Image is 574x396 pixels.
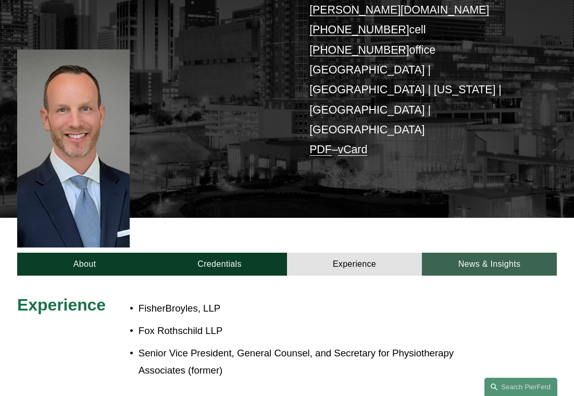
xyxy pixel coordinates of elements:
[309,143,332,156] a: PDF
[17,253,152,276] a: About
[17,295,106,314] span: Experience
[287,253,422,276] a: Experience
[139,300,490,317] p: FisherBroyles, LLP
[309,23,409,36] a: [PHONE_NUMBER]
[422,253,557,276] a: News & Insights
[152,253,287,276] a: Credentials
[309,44,409,56] a: [PHONE_NUMBER]
[139,344,490,379] p: Senior Vice President, General Counsel, and Secretary for Physiotherapy Associates (former)
[338,143,368,156] a: vCard
[139,322,490,340] p: Fox Rothschild LLP
[484,378,557,396] a: Search this site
